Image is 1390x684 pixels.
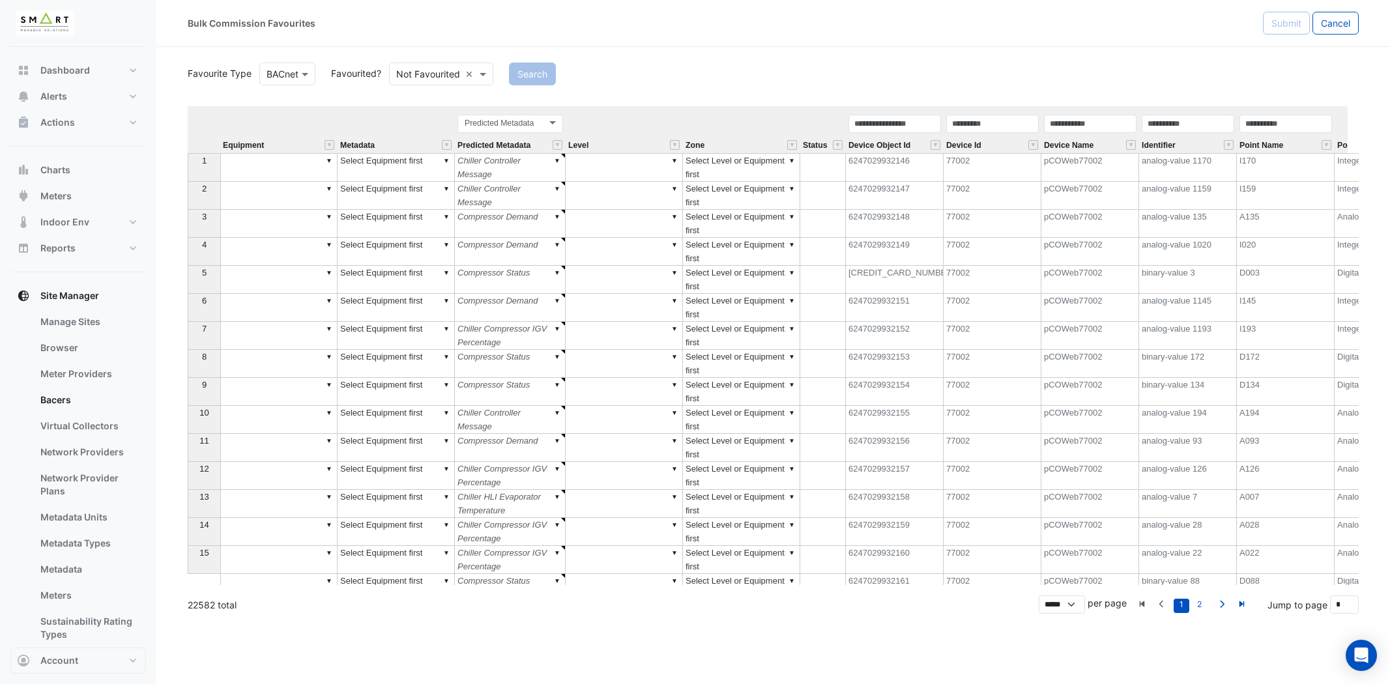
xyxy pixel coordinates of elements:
label: Favourited? [323,66,381,80]
td: analog-value 22 [1139,546,1237,574]
div: ▼ [669,490,680,504]
span: 8 [202,352,207,362]
div: ▼ [441,154,452,167]
td: Compressor Status [455,574,566,602]
td: Select Level or Equipment first [683,153,800,182]
div: ▼ [669,238,680,251]
span: 7 [202,324,207,334]
a: Last [1232,596,1252,613]
td: A194 [1237,406,1335,434]
td: Select Equipment first [338,294,455,322]
td: pCOWeb77002 [1041,210,1139,238]
td: 6247029932152 [846,322,944,350]
td: 6247029932153 [846,350,944,378]
div: ▼ [787,406,797,420]
td: A126 [1237,462,1335,490]
td: D088 [1237,574,1335,602]
td: Select Equipment first [338,266,455,294]
button: Dashboard [10,57,146,83]
span: 9 [202,380,207,390]
app-icon: Alerts [17,90,30,103]
td: pCOWeb77002 [1041,350,1139,378]
td: Chiller Compressor IGV Percentage [455,546,566,574]
td: Compressor Demand [455,238,566,266]
td: 77002 [944,350,1041,378]
div: Site Manager [10,309,146,653]
div: ▼ [669,210,680,223]
td: I145 [1237,294,1335,322]
span: Reports [40,242,76,255]
span: 2 [202,184,207,193]
td: 6247029932159 [846,518,944,546]
div: ▼ [441,238,452,251]
span: 4 [202,240,207,249]
div: ▼ [787,294,797,307]
td: Select Equipment first [338,378,455,406]
td: 77002 [944,434,1041,462]
td: 6247029932147 [846,182,944,210]
td: Select Level or Equipment first [683,546,800,574]
span: Metadata [340,141,375,150]
span: Charts [40,164,70,177]
div: ▼ [324,210,334,223]
div: ▼ [441,546,452,560]
td: I159 [1237,182,1335,210]
div: ▼ [552,210,562,223]
div: ▼ [324,490,334,504]
td: Select Equipment first [338,462,455,490]
div: ▼ [669,462,680,476]
td: analog-value 93 [1139,434,1237,462]
td: 6247029932154 [846,378,944,406]
td: I193 [1237,322,1335,350]
td: Select Level or Equipment first [683,294,800,322]
div: ▼ [787,182,797,195]
a: Browser [30,335,146,361]
div: ▼ [324,518,334,532]
td: analog-value 194 [1139,406,1237,434]
div: ▼ [324,350,334,363]
td: 77002 [944,238,1041,266]
span: Clear [465,67,476,81]
div: ▼ [441,462,452,476]
td: I170 [1237,153,1335,182]
button: Cancel [1312,12,1359,35]
td: binary-value 134 [1139,378,1237,406]
td: Chiller Compressor IGV Percentage [455,518,566,546]
td: 6247029932149 [846,238,944,266]
td: Chiller HLI Evaporator Temperature [455,490,566,518]
td: Select Level or Equipment first [683,210,800,238]
app-icon: Dashboard [17,64,30,77]
span: Level [568,141,588,150]
span: Cancel [1321,18,1350,29]
td: pCOWeb77002 [1041,182,1139,210]
a: 2 [1191,599,1207,613]
img: Company Logo [16,10,74,36]
span: 6 [202,296,207,306]
td: Select Equipment first [338,406,455,434]
td: Compressor Demand [455,210,566,238]
div: ▼ [669,322,680,335]
td: Select Equipment first [338,546,455,574]
td: Compressor Status [455,350,566,378]
td: Select Equipment first [338,322,455,350]
div: ▼ [669,546,680,560]
td: Chiller Controller Message [455,153,566,182]
div: ▼ [787,546,797,560]
td: 77002 [944,574,1041,602]
div: ▼ [552,462,562,476]
td: 6247029932151 [846,294,944,322]
a: Network Provider Plans [30,465,146,504]
a: Meters [30,582,146,608]
td: I020 [1237,238,1335,266]
td: analog-value 1020 [1139,238,1237,266]
span: 1 [202,156,207,165]
td: 77002 [944,462,1041,490]
app-icon: Charts [17,164,30,177]
a: Metadata [30,556,146,582]
div: ▼ [441,350,452,363]
a: Metadata Types [30,530,146,556]
td: Select Level or Equipment first [683,350,800,378]
span: Point Name [1239,141,1283,150]
span: Actions [40,116,75,129]
div: ▼ [787,350,797,363]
